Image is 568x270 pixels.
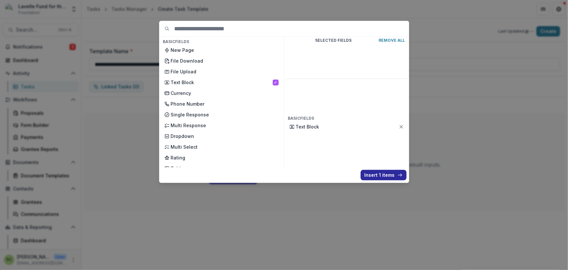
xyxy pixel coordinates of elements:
[285,115,408,122] h4: Basic Fields
[171,100,279,107] p: Phone Number
[171,79,273,86] p: Text Block
[288,38,379,43] p: Selected Fields
[379,38,405,43] p: Remove All
[361,170,407,180] button: Insert 1 items
[171,68,279,75] p: File Upload
[171,165,279,172] p: Table
[171,57,279,64] p: File Download
[171,90,279,97] p: Currency
[171,133,279,140] p: Dropdown
[160,38,283,45] h4: Basic Fields
[171,154,279,161] p: Rating
[296,123,399,130] p: Text Block
[171,122,279,129] p: Multi Response
[171,111,279,118] p: Single Response
[171,143,279,150] p: Multi Select
[171,47,279,53] p: New Page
